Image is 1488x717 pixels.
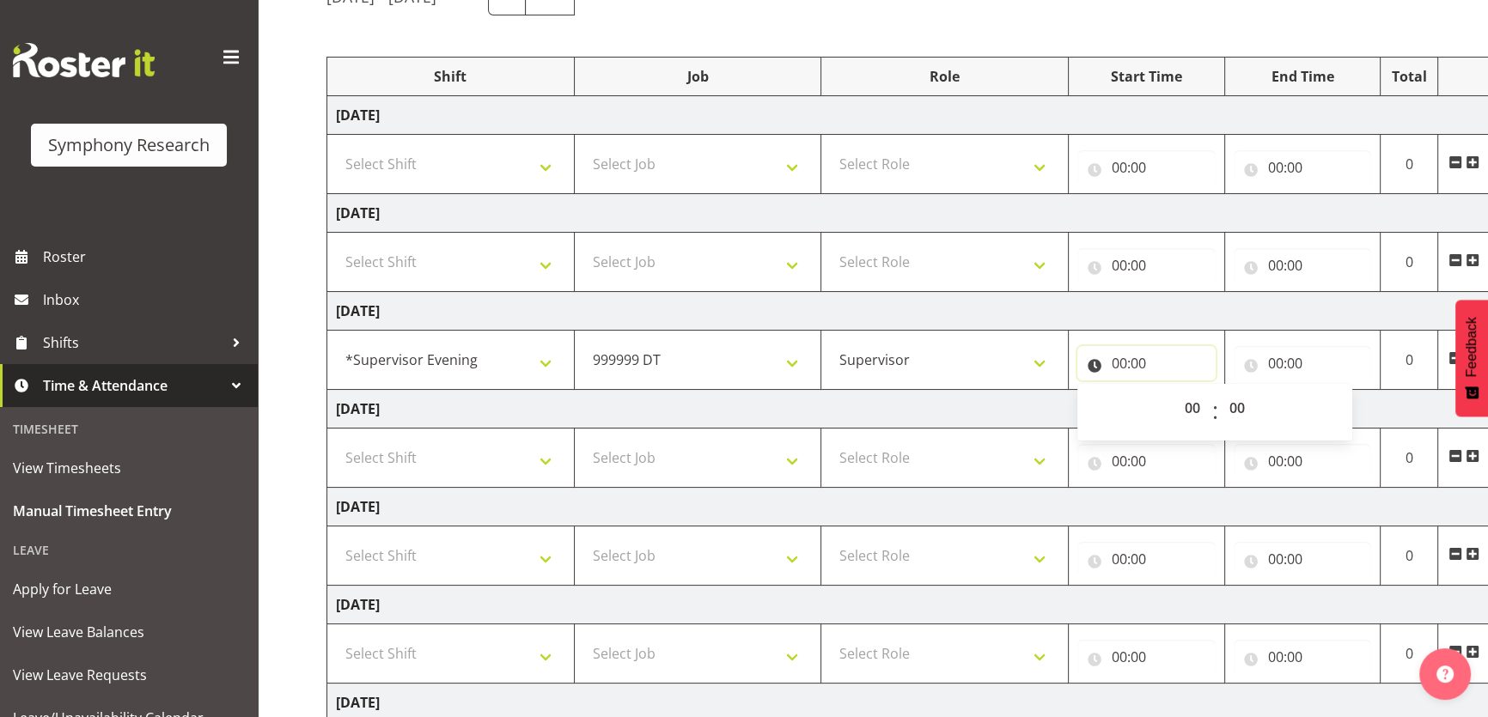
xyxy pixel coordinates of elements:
span: : [1212,391,1218,434]
input: Click to select... [1077,444,1216,478]
span: Time & Attendance [43,373,223,398]
input: Click to select... [1077,542,1216,576]
div: Leave [4,532,253,568]
td: 0 [1381,624,1438,684]
img: Rosterit website logo [13,43,155,77]
div: Timesheet [4,411,253,447]
a: Apply for Leave [4,568,253,611]
span: Shifts [43,330,223,355]
div: Start Time [1077,66,1216,87]
img: help-xxl-2.png [1436,665,1454,683]
span: View Timesheets [13,455,245,481]
div: End Time [1234,66,1372,87]
span: View Leave Requests [13,662,245,688]
span: Manual Timesheet Entry [13,498,245,524]
input: Click to select... [1234,248,1372,283]
a: View Leave Requests [4,653,253,696]
input: Click to select... [1077,248,1216,283]
div: Symphony Research [48,132,210,158]
input: Click to select... [1234,346,1372,380]
td: 0 [1381,428,1438,488]
input: Click to select... [1234,640,1372,674]
span: Roster [43,244,249,270]
input: Click to select... [1234,542,1372,576]
span: Inbox [43,287,249,313]
div: Role [830,66,1059,87]
td: 0 [1381,526,1438,586]
div: Shift [336,66,565,87]
input: Click to select... [1234,150,1372,185]
input: Click to select... [1077,640,1216,674]
div: Total [1389,66,1429,87]
input: Click to select... [1077,346,1216,380]
a: Manual Timesheet Entry [4,489,253,532]
button: Feedback - Show survey [1455,300,1488,416]
td: 0 [1381,233,1438,292]
span: View Leave Balances [13,619,245,645]
td: 0 [1381,135,1438,194]
a: View Timesheets [4,447,253,489]
input: Click to select... [1234,444,1372,478]
div: Job [583,66,813,87]
input: Click to select... [1077,150,1216,185]
span: Feedback [1464,317,1479,377]
a: View Leave Balances [4,611,253,653]
td: 0 [1381,331,1438,390]
span: Apply for Leave [13,576,245,602]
